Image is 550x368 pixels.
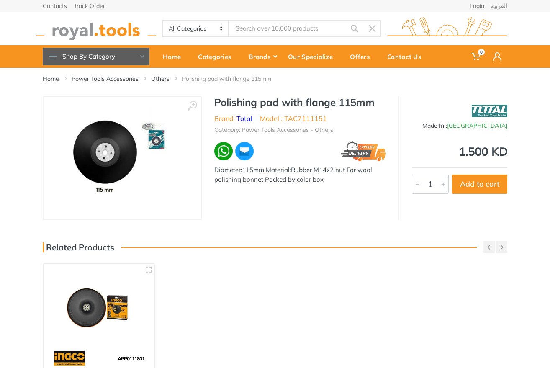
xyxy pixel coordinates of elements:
img: royal.tools Logo [387,17,507,40]
a: Power Tools Accessories [72,75,139,83]
img: Total [472,100,507,121]
li: Polishing pad with flange 115mm [182,75,284,83]
a: Total [236,114,252,123]
img: ma.webp [234,141,254,161]
div: Contact Us [381,48,433,65]
input: Site search [229,20,346,37]
a: Categories [192,45,243,68]
select: Category [163,21,229,36]
button: Add to cart [452,175,507,194]
h3: Related Products [43,242,114,252]
div: Our Specialize [282,48,344,65]
a: Offers [344,45,381,68]
img: express.png [341,141,386,161]
div: Home [157,48,192,65]
a: Contact Us [381,45,433,68]
div: 1.500 KD [412,146,507,157]
li: Brand : [214,113,252,124]
div: Diameter:115mm Material:Rubber M14x2 nut For wool polishing bonnet Packed by color box [214,165,386,184]
a: 0 [466,45,487,68]
img: Royal Tools - 180mm Polishing pad with flange [51,271,147,343]
div: Offers [344,48,381,65]
nav: breadcrumb [43,75,507,83]
a: Home [43,75,59,83]
img: Royal Tools - Polishing pad with flange 115mm [57,106,188,211]
span: APP0111801 [118,355,144,362]
div: Brands [243,48,282,65]
span: 0 [478,49,485,55]
div: Categories [192,48,243,65]
li: Model : TAC7111151 [260,113,327,124]
a: Login [470,3,484,9]
a: Others [151,75,170,83]
div: Made In : [412,121,507,130]
a: Contacts [43,3,67,9]
h1: Polishing pad with flange 115mm [214,96,386,108]
img: 91.webp [54,351,85,366]
img: wa.webp [214,142,233,160]
a: Home [157,45,192,68]
span: [GEOGRAPHIC_DATA] [447,122,507,129]
li: Category: Power Tools Accessories - Others [214,126,333,134]
img: royal.tools Logo [36,17,156,40]
a: Track Order [74,3,105,9]
a: Our Specialize [282,45,344,68]
button: Shop By Category [43,48,149,65]
a: العربية [491,3,507,9]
